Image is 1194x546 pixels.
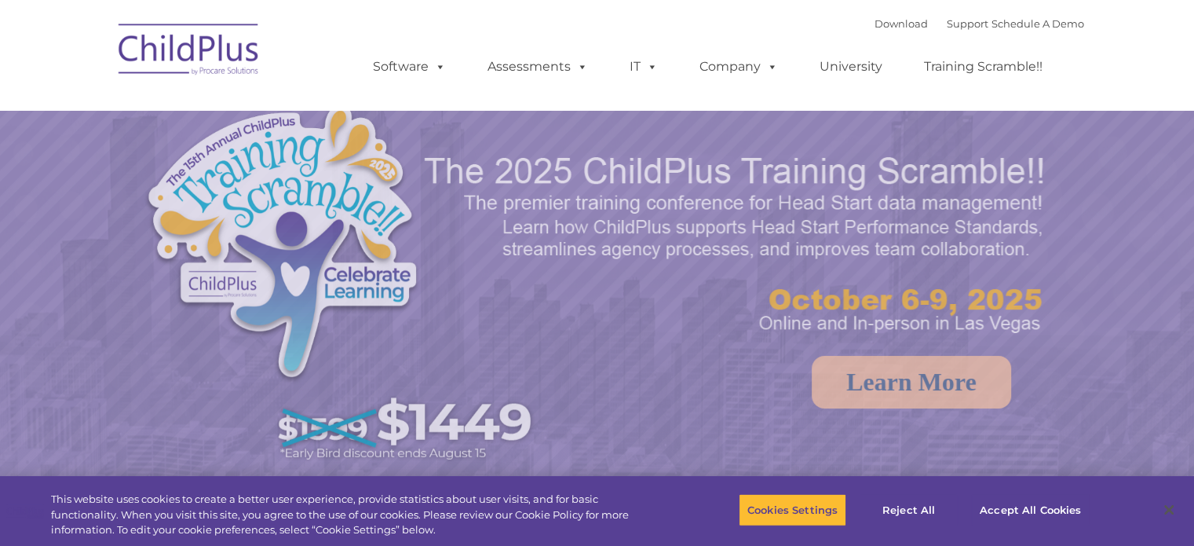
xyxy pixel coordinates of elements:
button: Cookies Settings [739,493,846,526]
a: Download [875,17,928,30]
a: Support [947,17,988,30]
img: ChildPlus by Procare Solutions [111,13,268,91]
a: Software [357,51,462,82]
span: Last name [218,104,266,115]
div: This website uses cookies to create a better user experience, provide statistics about user visit... [51,492,657,538]
button: Accept All Cookies [971,493,1090,526]
a: Schedule A Demo [991,17,1084,30]
a: IT [614,51,674,82]
button: Reject All [860,493,958,526]
span: Phone number [218,168,285,180]
a: Company [684,51,794,82]
a: Assessments [472,51,604,82]
a: Learn More [812,356,1011,409]
font: | [875,17,1084,30]
a: Training Scramble!! [908,51,1058,82]
a: University [804,51,898,82]
button: Close [1152,493,1186,527]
